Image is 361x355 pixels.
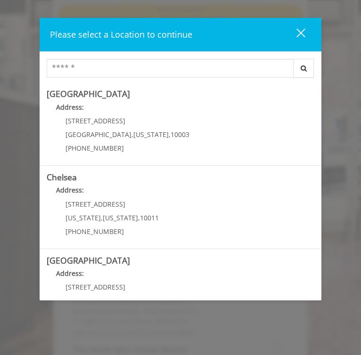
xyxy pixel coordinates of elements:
[47,88,130,99] b: [GEOGRAPHIC_DATA]
[169,130,171,139] span: ,
[56,186,84,194] b: Address:
[66,116,125,125] span: [STREET_ADDRESS]
[47,59,293,78] input: Search Center
[279,25,311,44] button: close dialog
[66,282,125,291] span: [STREET_ADDRESS]
[47,171,77,183] b: Chelsea
[66,227,124,236] span: [PHONE_NUMBER]
[286,28,304,42] div: close dialog
[103,213,138,222] span: [US_STATE]
[47,255,130,266] b: [GEOGRAPHIC_DATA]
[171,130,189,139] span: 10003
[66,144,124,153] span: [PHONE_NUMBER]
[133,130,169,139] span: [US_STATE]
[56,269,84,278] b: Address:
[66,130,131,139] span: [GEOGRAPHIC_DATA]
[131,130,133,139] span: ,
[138,213,140,222] span: ,
[66,200,125,209] span: [STREET_ADDRESS]
[47,59,314,82] div: Center Select
[298,65,309,72] i: Search button
[50,29,192,40] span: Please select a Location to continue
[140,213,159,222] span: 10011
[56,103,84,112] b: Address:
[101,213,103,222] span: ,
[66,213,101,222] span: [US_STATE]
